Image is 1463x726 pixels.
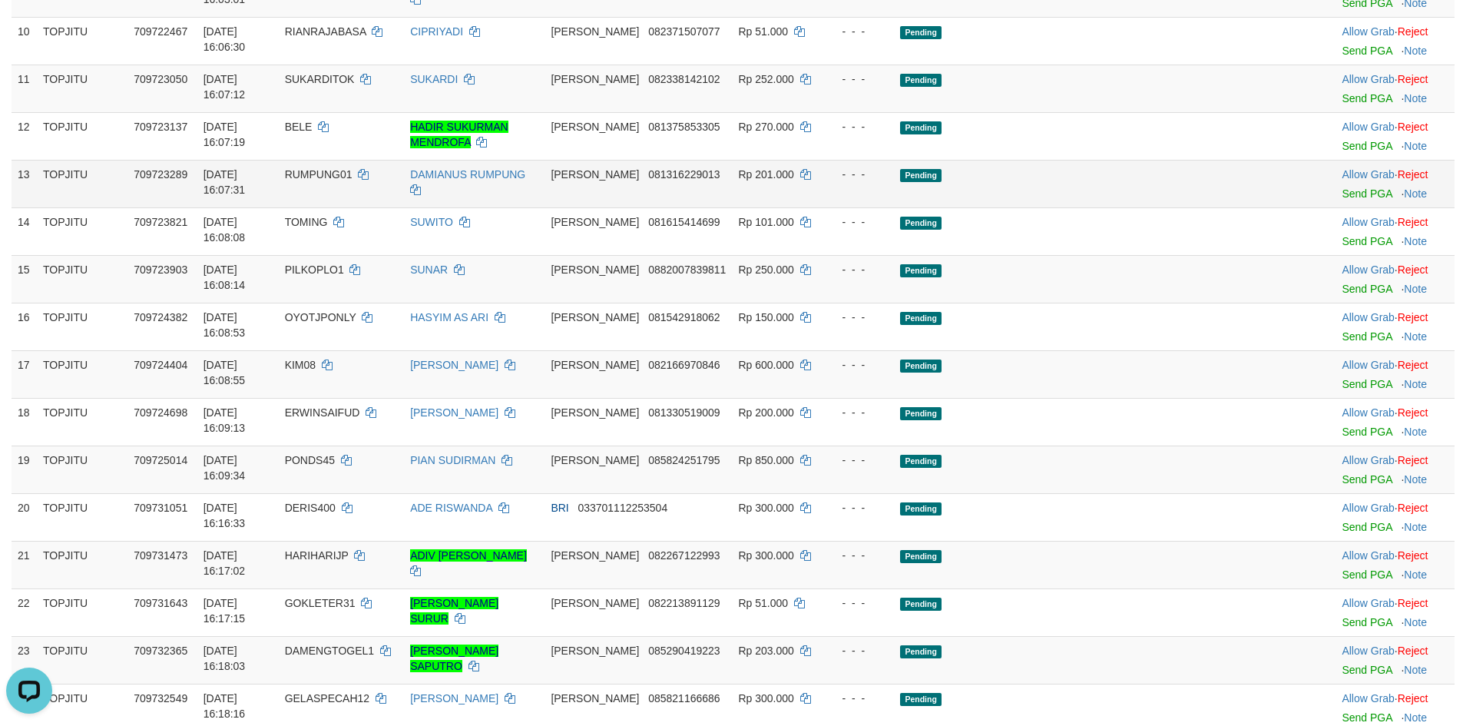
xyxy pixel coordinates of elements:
span: 709723137 [134,121,187,133]
span: Pending [900,312,942,325]
span: 709723289 [134,168,187,181]
td: 19 [12,446,37,493]
span: · [1342,454,1397,466]
span: Pending [900,360,942,373]
a: Allow Grab [1342,311,1394,323]
td: 17 [12,350,37,398]
a: Send PGA [1342,473,1392,486]
span: · [1342,597,1397,609]
a: Send PGA [1342,378,1392,390]
span: 709723821 [134,216,187,228]
span: Copy 081542918062 to clipboard [648,311,720,323]
a: Allow Grab [1342,454,1394,466]
a: Allow Grab [1342,168,1394,181]
td: TOPJITU [37,17,127,65]
span: 709732365 [134,645,187,657]
td: 22 [12,588,37,636]
span: Rp 850.000 [738,454,793,466]
a: Reject [1398,264,1428,276]
td: TOPJITU [37,160,127,207]
a: HASYIM AS ARI [410,311,488,323]
span: [PERSON_NAME] [551,311,639,323]
a: Reject [1398,454,1428,466]
td: 11 [12,65,37,112]
a: [PERSON_NAME] [410,692,498,704]
td: · [1336,255,1455,303]
a: Send PGA [1342,569,1392,581]
td: · [1336,588,1455,636]
a: Send PGA [1342,235,1392,247]
span: 709731473 [134,549,187,562]
a: Reject [1398,73,1428,85]
a: Note [1404,521,1427,533]
span: · [1342,406,1397,419]
div: - - - [826,119,888,134]
span: [DATE] 16:08:08 [204,216,246,244]
a: Send PGA [1342,92,1392,104]
span: Copy 081615414699 to clipboard [648,216,720,228]
a: Allow Grab [1342,597,1394,609]
span: Pending [900,26,942,39]
td: 10 [12,17,37,65]
div: - - - [826,310,888,325]
a: Reject [1398,597,1428,609]
div: - - - [826,71,888,87]
td: 16 [12,303,37,350]
span: Rp 150.000 [738,311,793,323]
td: TOPJITU [37,112,127,160]
a: CIPRIYADI [410,25,463,38]
td: 13 [12,160,37,207]
div: - - - [826,167,888,182]
span: Pending [900,645,942,658]
span: GELASPECAH12 [285,692,370,704]
a: Allow Grab [1342,549,1394,562]
a: Note [1404,187,1427,200]
a: Note [1404,711,1427,724]
a: Reject [1398,216,1428,228]
td: 15 [12,255,37,303]
div: - - - [826,357,888,373]
div: - - - [826,24,888,39]
a: Note [1404,378,1427,390]
a: Note [1404,616,1427,628]
a: Reject [1398,502,1428,514]
a: Reject [1398,311,1428,323]
span: 709731643 [134,597,187,609]
span: · [1342,502,1397,514]
a: Send PGA [1342,45,1392,57]
span: 709724698 [134,406,187,419]
a: Allow Grab [1342,406,1394,419]
span: · [1342,264,1397,276]
span: BRI [551,502,568,514]
span: Copy 082213891129 to clipboard [648,597,720,609]
a: Allow Grab [1342,121,1394,133]
a: Reject [1398,692,1428,704]
span: Pending [900,550,942,563]
span: Rp 252.000 [738,73,793,85]
span: PONDS45 [285,454,335,466]
span: Copy 085821166686 to clipboard [648,692,720,704]
span: [PERSON_NAME] [551,25,639,38]
span: Pending [900,74,942,87]
span: GOKLETER31 [285,597,356,609]
a: SUKARDI [410,73,458,85]
span: Rp 200.000 [738,406,793,419]
td: · [1336,17,1455,65]
span: [DATE] 16:18:16 [204,692,246,720]
span: Pending [900,121,942,134]
span: Pending [900,693,942,706]
a: ADIV [PERSON_NAME] [410,549,527,562]
a: Send PGA [1342,711,1392,724]
td: TOPJITU [37,255,127,303]
span: · [1342,311,1397,323]
a: Send PGA [1342,664,1392,676]
span: [DATE] 16:07:31 [204,168,246,196]
span: Pending [900,407,942,420]
div: - - - [826,595,888,611]
span: [DATE] 16:17:15 [204,597,246,625]
a: [PERSON_NAME] SURUR [410,597,498,625]
span: · [1342,168,1397,181]
td: TOPJITU [37,541,127,588]
td: 14 [12,207,37,255]
span: 709732549 [134,692,187,704]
